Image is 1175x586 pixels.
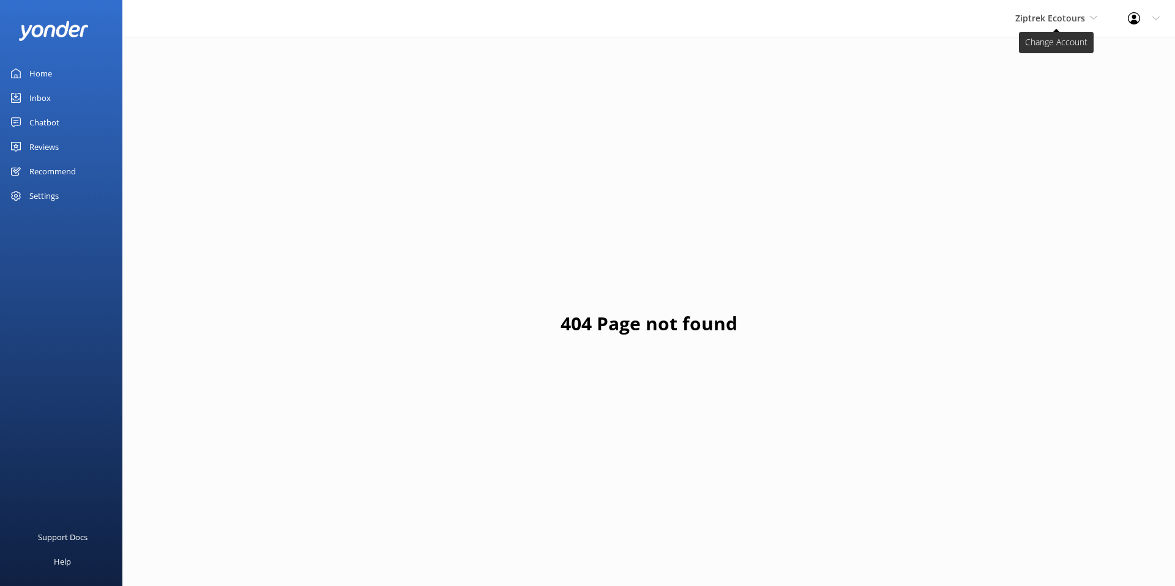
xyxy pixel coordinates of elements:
h1: 404 Page not found [561,309,737,338]
span: Ziptrek Ecotours [1015,12,1085,24]
div: Recommend [29,159,76,184]
div: Support Docs [38,525,88,549]
div: Reviews [29,135,59,159]
div: Chatbot [29,110,59,135]
img: yonder-white-logo.png [18,21,89,41]
div: Settings [29,184,59,208]
div: Help [54,549,71,574]
div: Inbox [29,86,51,110]
div: Home [29,61,52,86]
